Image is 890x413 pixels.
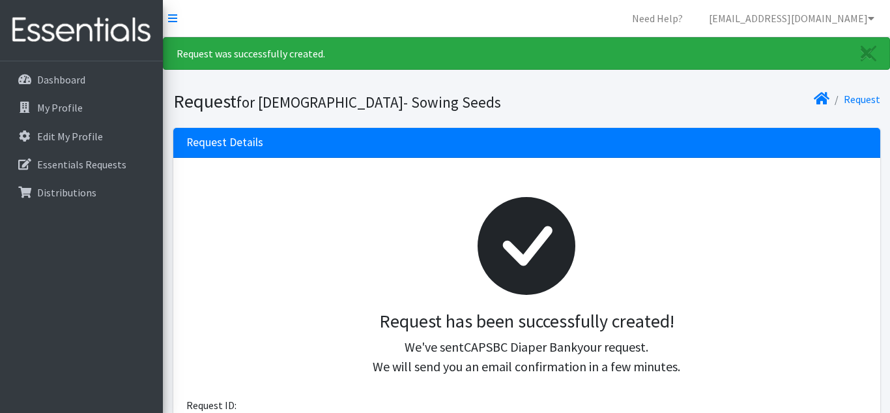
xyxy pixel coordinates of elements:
[5,8,158,52] img: HumanEssentials
[37,158,126,171] p: Essentials Requests
[197,337,857,376] p: We've sent your request. We will send you an email confirmation in a few minutes.
[37,73,85,86] p: Dashboard
[173,90,522,113] h1: Request
[237,93,501,112] small: for [DEMOGRAPHIC_DATA]- Sowing Seeds
[5,123,158,149] a: Edit My Profile
[37,130,103,143] p: Edit My Profile
[186,136,263,149] h3: Request Details
[5,67,158,93] a: Dashboard
[844,93,880,106] a: Request
[163,37,890,70] div: Request was successfully created.
[698,5,885,31] a: [EMAIL_ADDRESS][DOMAIN_NAME]
[37,186,96,199] p: Distributions
[186,399,237,412] span: Request ID:
[848,38,889,69] a: Close
[37,101,83,114] p: My Profile
[5,179,158,206] a: Distributions
[464,339,577,355] span: CAPSBC Diaper Bank
[622,5,693,31] a: Need Help?
[197,311,857,333] h3: Request has been successfully created!
[5,95,158,121] a: My Profile
[5,151,158,177] a: Essentials Requests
